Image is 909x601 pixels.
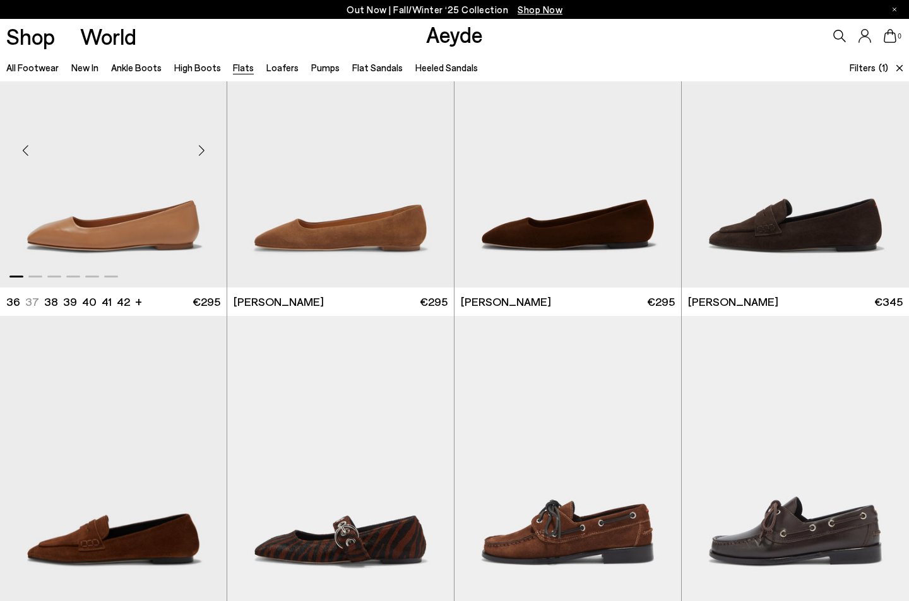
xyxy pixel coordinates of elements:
a: [PERSON_NAME] €345 [682,288,909,316]
a: Heeled Sandals [415,62,478,73]
p: Out Now | Fall/Winter ‘25 Collection [347,2,562,18]
div: Previous slide [6,132,44,170]
ul: variant [6,294,126,310]
span: 0 [896,33,903,40]
img: Alfie Suede Loafers [682,3,909,288]
a: Ankle Boots [111,62,162,73]
span: (1) [879,61,888,75]
li: 40 [82,294,97,310]
div: Next slide [182,132,220,170]
img: Uma Eyelet Ponyhair Mary-Janes [227,316,454,600]
a: Aeyde [426,21,483,47]
a: High Boots [174,62,221,73]
a: 0 [884,29,896,43]
span: €295 [193,294,220,310]
a: Pumps [311,62,340,73]
span: €345 [874,294,903,310]
a: [PERSON_NAME] €295 [227,288,454,316]
a: New In [71,62,98,73]
a: Shop [6,25,55,47]
a: All Footwear [6,62,59,73]
li: 38 [44,294,58,310]
span: [PERSON_NAME] [234,294,324,310]
img: Ida Suede Square-Toe Flats [227,3,454,288]
li: 42 [117,294,130,310]
a: Flats [233,62,254,73]
li: 39 [63,294,77,310]
li: 41 [102,294,112,310]
a: Next slide Previous slide [227,3,454,288]
img: Harris Suede Mocassin Flats [454,316,681,600]
span: [PERSON_NAME] [461,294,551,310]
span: €295 [647,294,675,310]
a: World [80,25,136,47]
a: Loafers [266,62,299,73]
img: Harris Leather Moccasin Flats [682,316,909,600]
span: Navigate to /collections/new-in [518,4,562,15]
span: €295 [420,294,448,310]
span: Filters [850,62,876,73]
li: + [135,293,142,310]
img: Ida Suede Square-Toe Flats [454,3,681,288]
li: 36 [6,294,20,310]
a: [PERSON_NAME] €295 [454,288,681,316]
span: [PERSON_NAME] [688,294,778,310]
a: Flat Sandals [352,62,403,73]
div: 1 / 6 [227,3,454,288]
